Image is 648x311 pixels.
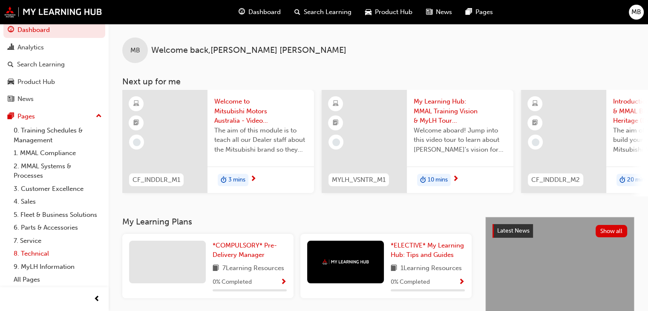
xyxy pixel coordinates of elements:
[10,208,105,222] a: 5. Fleet & Business Solutions
[213,242,277,259] span: *COMPULSORY* Pre-Delivery Manager
[10,273,105,286] a: All Pages
[3,109,105,124] button: Pages
[288,3,358,21] a: search-iconSearch Learning
[420,175,426,186] span: duration-icon
[3,91,105,107] a: News
[596,225,628,237] button: Show all
[531,175,580,185] span: CF_INDDLR_M2
[532,118,538,129] span: booktick-icon
[4,6,102,17] img: mmal
[109,77,648,86] h3: Next up for me
[250,176,256,183] span: next-icon
[248,7,281,17] span: Dashboard
[130,46,140,55] span: MB
[10,234,105,248] a: 7. Service
[3,22,105,38] a: Dashboard
[631,7,641,17] span: MB
[8,78,14,86] span: car-icon
[333,98,339,109] span: learningResourceType_ELEARNING-icon
[459,3,500,21] a: pages-iconPages
[10,160,105,182] a: 2. MMAL Systems & Processes
[3,57,105,72] a: Search Learning
[10,221,105,234] a: 6. Parts & Accessories
[391,263,397,274] span: book-icon
[10,195,105,208] a: 4. Sales
[232,3,288,21] a: guage-iconDashboard
[332,175,386,185] span: MYLH_VSNTR_M1
[8,95,14,103] span: news-icon
[10,247,105,260] a: 8. Technical
[391,277,430,287] span: 0 % Completed
[8,44,14,52] span: chart-icon
[8,26,14,34] span: guage-icon
[3,40,105,55] a: Analytics
[239,7,245,17] span: guage-icon
[414,97,507,126] span: My Learning Hub: MMAL Training Vision & MyLH Tour (Elective)
[466,7,472,17] span: pages-icon
[400,263,462,274] span: 1 Learning Resources
[280,279,287,286] span: Show Progress
[222,263,284,274] span: 7 Learning Resources
[294,7,300,17] span: search-icon
[333,118,339,129] span: booktick-icon
[391,241,465,260] a: *ELECTIVE* My Learning Hub: Tips and Guides
[17,43,44,52] div: Analytics
[221,175,227,186] span: duration-icon
[391,242,464,259] span: *ELECTIVE* My Learning Hub: Tips and Guides
[132,175,180,185] span: CF_INDDLR_M1
[629,5,644,20] button: MB
[122,217,472,227] h3: My Learning Plans
[332,138,340,146] span: learningRecordVerb_NONE-icon
[3,20,105,109] button: DashboardAnalyticsSearch LearningProduct HubNews
[17,60,65,69] div: Search Learning
[213,263,219,274] span: book-icon
[428,175,448,185] span: 10 mins
[627,175,648,185] span: 20 mins
[228,175,245,185] span: 3 mins
[419,3,459,21] a: news-iconNews
[322,259,369,265] img: mmal
[532,98,538,109] span: learningResourceType_ELEARNING-icon
[304,7,351,17] span: Search Learning
[619,175,625,186] span: duration-icon
[8,113,14,121] span: pages-icon
[122,90,314,193] a: CF_INDDLR_M1Welcome to Mitsubishi Motors Australia - Video (Dealer Induction)The aim of this modu...
[17,94,34,104] div: News
[17,77,55,87] div: Product Hub
[10,182,105,196] a: 3. Customer Excellence
[133,138,141,146] span: learningRecordVerb_NONE-icon
[214,126,307,155] span: The aim of this module is to teach all our Dealer staff about the Mitsubishi brand so they demons...
[10,124,105,147] a: 0. Training Schedules & Management
[492,224,627,238] a: Latest NewsShow all
[10,260,105,274] a: 9. MyLH Information
[458,279,465,286] span: Show Progress
[436,7,452,17] span: News
[322,90,513,193] a: MYLH_VSNTR_M1My Learning Hub: MMAL Training Vision & MyLH Tour (Elective)Welcome aboard! Jump int...
[475,7,493,17] span: Pages
[458,277,465,288] button: Show Progress
[133,98,139,109] span: learningResourceType_ELEARNING-icon
[96,111,102,122] span: up-icon
[426,7,432,17] span: news-icon
[151,46,346,55] span: Welcome back , [PERSON_NAME] [PERSON_NAME]
[17,112,35,121] div: Pages
[497,227,530,234] span: Latest News
[365,7,372,17] span: car-icon
[375,7,412,17] span: Product Hub
[133,118,139,129] span: booktick-icon
[452,176,459,183] span: next-icon
[10,147,105,160] a: 1. MMAL Compliance
[532,138,539,146] span: learningRecordVerb_NONE-icon
[214,97,307,126] span: Welcome to Mitsubishi Motors Australia - Video (Dealer Induction)
[8,61,14,69] span: search-icon
[213,241,287,260] a: *COMPULSORY* Pre-Delivery Manager
[213,277,252,287] span: 0 % Completed
[414,126,507,155] span: Welcome aboard! Jump into this video tour to learn about [PERSON_NAME]'s vision for your learning...
[358,3,419,21] a: car-iconProduct Hub
[280,277,287,288] button: Show Progress
[94,294,100,305] span: prev-icon
[3,74,105,90] a: Product Hub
